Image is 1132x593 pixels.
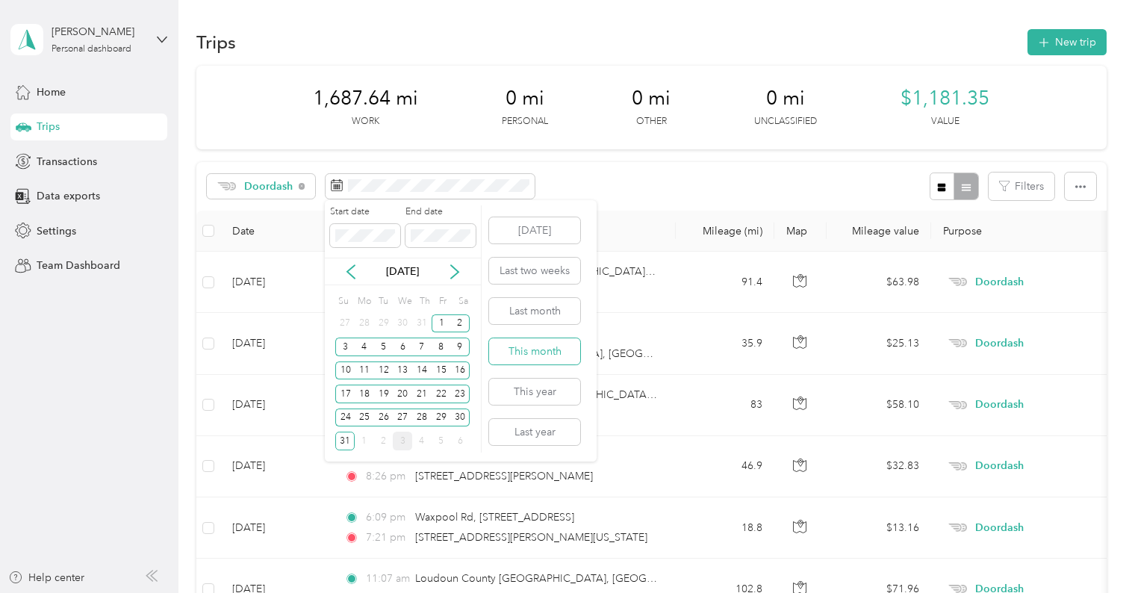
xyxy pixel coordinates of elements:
[8,570,84,586] button: Help center
[1048,509,1132,593] iframe: Everlance-gr Chat Button Frame
[415,511,574,524] span: Waxpool Rd, [STREET_ADDRESS]
[432,432,451,450] div: 5
[412,314,432,333] div: 31
[931,115,960,128] p: Value
[451,385,470,403] div: 23
[220,252,332,313] td: [DATE]
[393,409,412,427] div: 27
[335,361,355,380] div: 10
[975,520,1112,536] span: Doordash
[220,211,332,252] th: Date
[37,84,66,100] span: Home
[335,314,355,333] div: 27
[948,585,967,593] img: Legacy Icon [Doordash]
[415,265,872,278] span: [PERSON_NAME] Fair Dr, [GEOGRAPHIC_DATA], [GEOGRAPHIC_DATA], [GEOGRAPHIC_DATA]
[827,313,931,374] td: $25.13
[975,335,1112,352] span: Doordash
[489,298,580,324] button: Last month
[355,432,374,450] div: 1
[393,385,412,403] div: 20
[432,338,451,356] div: 8
[376,291,391,311] div: Tu
[355,314,374,333] div: 28
[355,385,374,403] div: 18
[37,188,100,204] span: Data exports
[676,497,774,559] td: 18.8
[432,385,451,403] div: 22
[313,87,418,111] span: 1,687.64 mi
[451,409,470,427] div: 30
[374,361,394,380] div: 12
[217,182,236,190] img: Legacy Icon [Doordash]
[451,314,470,333] div: 2
[196,34,236,50] h1: Trips
[827,252,931,313] td: $63.98
[451,361,470,380] div: 16
[415,531,647,544] span: [STREET_ADDRESS][PERSON_NAME][US_STATE]
[415,470,593,482] span: [STREET_ADDRESS][PERSON_NAME]
[948,339,967,347] img: Legacy Icon [Doordash]
[374,385,394,403] div: 19
[366,530,408,546] span: 7:21 pm
[405,205,476,219] label: End date
[355,361,374,380] div: 11
[366,468,408,485] span: 8:26 pm
[415,347,830,360] span: Algonkian Pkwy, [GEOGRAPHIC_DATA], [GEOGRAPHIC_DATA], [GEOGRAPHIC_DATA]
[412,385,432,403] div: 21
[393,432,412,450] div: 3
[393,338,412,356] div: 6
[502,115,548,128] p: Personal
[355,291,371,311] div: Mo
[636,115,667,128] p: Other
[975,274,1112,291] span: Doordash
[437,291,451,311] div: Fr
[451,432,470,450] div: 6
[827,436,931,497] td: $32.83
[489,379,580,405] button: This year
[412,432,432,450] div: 4
[489,217,580,243] button: [DATE]
[220,497,332,559] td: [DATE]
[676,313,774,374] td: 35.9
[371,264,434,279] p: [DATE]
[335,338,355,356] div: 3
[374,314,394,333] div: 29
[415,450,574,462] span: Waxpool Rd, [STREET_ADDRESS]
[754,115,817,128] p: Unclassified
[774,211,827,252] th: Map
[827,211,931,252] th: Mileage value
[432,314,451,333] div: 1
[417,291,432,311] div: Th
[432,409,451,427] div: 29
[220,313,332,374] td: [DATE]
[676,436,774,497] td: 46.9
[948,524,967,532] img: Legacy Icon [Doordash]
[676,252,774,313] td: 91.4
[335,291,349,311] div: Su
[827,375,931,436] td: $58.10
[827,497,931,559] td: $13.16
[975,397,1112,413] span: Doordash
[451,338,470,356] div: 9
[489,338,580,364] button: This month
[352,115,379,128] p: Work
[948,278,967,286] img: Legacy Icon [Doordash]
[989,173,1054,200] button: Filters
[506,87,544,111] span: 0 mi
[975,458,1112,474] span: Doordash
[37,154,97,170] span: Transactions
[355,409,374,427] div: 25
[455,291,470,311] div: Sa
[948,462,967,471] img: Legacy Icon [Doordash]
[52,45,131,54] div: Personal dashboard
[948,401,967,409] img: Legacy Icon [Doordash]
[335,432,355,450] div: 31
[412,409,432,427] div: 28
[412,338,432,356] div: 7
[489,258,580,284] button: Last two weeks
[374,338,394,356] div: 5
[355,338,374,356] div: 4
[244,181,293,192] span: Doordash
[432,361,451,380] div: 15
